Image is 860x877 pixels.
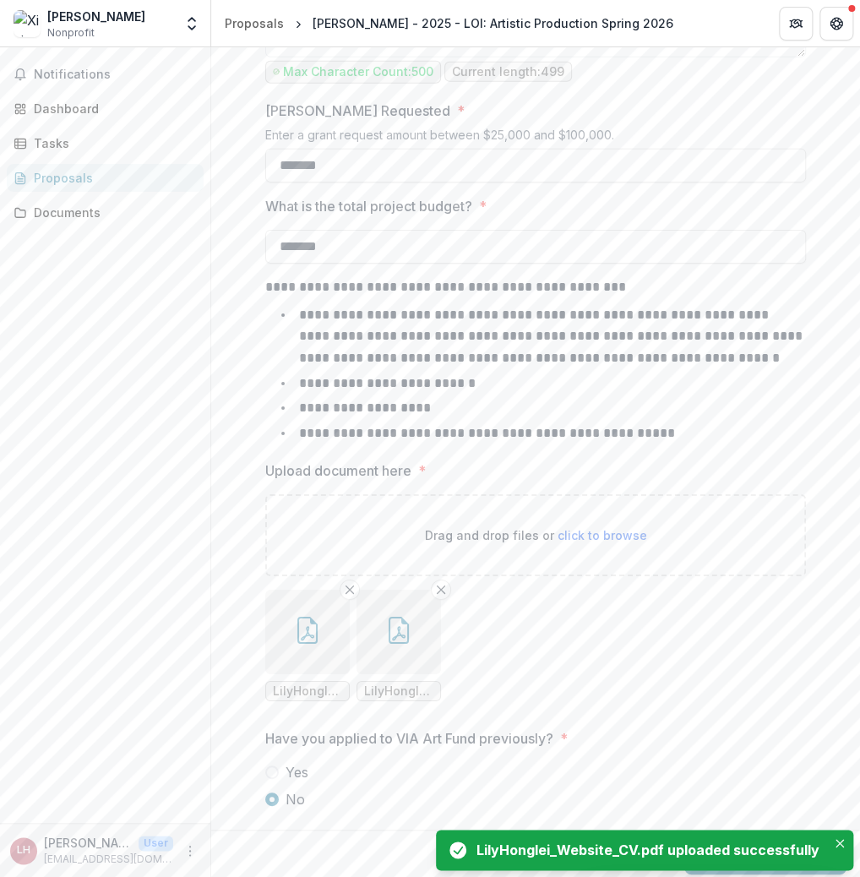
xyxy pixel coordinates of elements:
[7,95,204,123] a: Dashboard
[286,789,305,809] span: No
[17,845,30,856] div: Lily Honglei
[34,134,190,152] div: Tasks
[47,8,145,25] div: [PERSON_NAME]
[286,762,308,782] span: Yes
[340,580,360,600] button: Remove File
[7,129,204,157] a: Tasks
[34,100,190,117] div: Dashboard
[819,7,853,41] button: Get Help
[265,128,806,149] div: Enter a grant request amount between $25,000 and $100,000.
[431,580,451,600] button: Remove File
[830,833,850,853] button: Close
[476,840,819,860] div: LilyHonglei_Website_CV.pdf uploaded successfully
[7,164,204,192] a: Proposals
[313,14,673,32] div: [PERSON_NAME] - 2025 - LOI: Artistic Production Spring 2026
[34,169,190,187] div: Proposals
[452,65,564,79] p: Current length: 499
[283,65,433,79] p: Max Character Count: 500
[34,204,190,221] div: Documents
[7,199,204,226] a: Documents
[139,836,173,851] p: User
[273,684,342,699] span: LilyHonglei_LOI_VIA2025.pdf
[425,526,647,544] p: Drag and drop files or
[265,196,472,216] p: What is the total project budget?
[180,7,204,41] button: Open entity switcher
[180,841,200,861] button: More
[218,11,680,35] nav: breadcrumb
[265,590,350,701] div: Remove FileLilyHonglei_LOI_VIA2025.pdf
[14,10,41,37] img: Xiying Yang
[7,61,204,88] button: Notifications
[429,823,860,877] div: Notifications-bottom-right
[218,11,291,35] a: Proposals
[558,528,647,542] span: click to browse
[265,101,450,121] p: [PERSON_NAME] Requested
[44,834,132,852] p: [PERSON_NAME]
[44,852,173,867] p: [EMAIL_ADDRESS][DOMAIN_NAME]
[34,68,197,82] span: Notifications
[357,590,441,701] div: Remove FileLilyHonglei_Website_CV.pdf
[779,7,813,41] button: Partners
[47,25,95,41] span: Nonprofit
[225,14,284,32] div: Proposals
[364,684,433,699] span: LilyHonglei_Website_CV.pdf
[265,728,553,749] p: Have you applied to VIA Art Fund previously?
[265,460,411,481] p: Upload document here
